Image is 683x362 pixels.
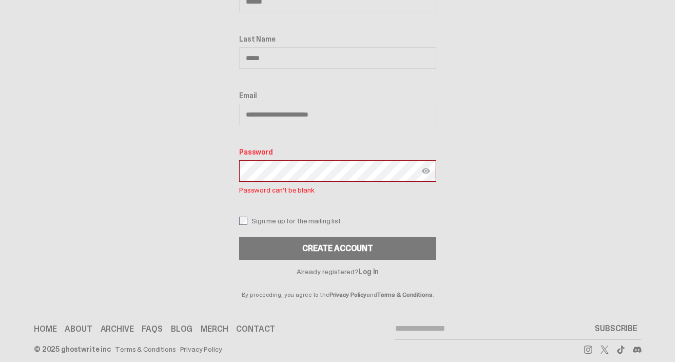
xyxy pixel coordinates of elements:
[34,346,111,353] div: © 2025 ghostwrite inc
[142,325,162,333] a: FAQs
[239,268,436,275] p: Already registered?
[115,346,175,353] a: Terms & Conditions
[239,91,436,100] label: Email
[422,167,430,175] img: Show password
[239,275,436,298] p: By proceeding, you agree to the and .
[239,35,436,43] label: Last Name
[201,325,228,333] a: Merch
[239,217,436,225] label: Sign me up for the mailing list
[34,325,56,333] a: Home
[329,291,366,299] a: Privacy Policy
[591,318,641,339] button: SUBSCRIBE
[239,184,436,196] p: Password can't be blank
[239,148,436,156] label: Password
[65,325,92,333] a: About
[239,237,436,260] button: Create Account
[180,346,222,353] a: Privacy Policy
[359,267,379,276] a: Log In
[239,217,247,225] input: Sign me up for the mailing list
[302,244,373,253] div: Create Account
[171,325,192,333] a: Blog
[236,325,275,333] a: Contact
[377,291,433,299] a: Terms & Conditions
[101,325,134,333] a: Archive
